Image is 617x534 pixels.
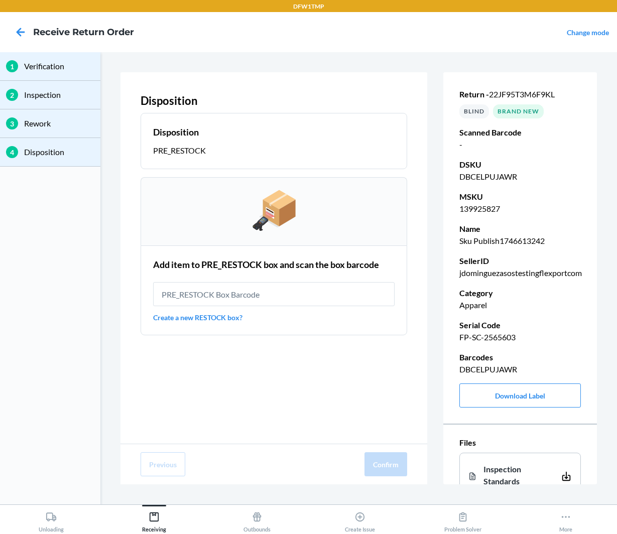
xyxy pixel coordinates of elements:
[6,146,18,158] div: 4
[364,452,407,476] button: Confirm
[459,255,581,267] p: SellerID
[514,505,617,532] button: More
[459,267,581,279] p: jdominguezasostestingflexportcom
[459,223,581,235] p: Name
[308,505,411,532] button: Create Issue
[6,60,18,72] div: 1
[103,505,206,532] button: Receiving
[459,104,489,118] div: BLIND
[459,171,581,183] p: DBCELPUJAWR
[459,319,581,331] p: Serial Code
[39,507,64,532] div: Unloading
[142,507,166,532] div: Receiving
[6,89,18,101] div: 2
[459,383,581,408] button: Download Label
[459,331,581,343] p: FP-SC-2565603
[141,452,185,476] button: Previous
[153,125,199,139] h2: Disposition
[459,88,581,100] p: Return -
[459,363,581,375] p: DBCELPUJAWR
[459,287,581,299] p: Category
[459,159,581,171] p: DSKU
[459,235,581,247] p: Sku Publish1746613242
[459,299,581,311] p: Apparel
[206,505,309,532] button: Outbounds
[24,146,94,158] p: Disposition
[567,28,609,37] a: Change mode
[459,351,581,363] p: Barcodes
[141,92,407,109] p: Disposition
[345,507,375,532] div: Create Issue
[24,60,94,72] p: Verification
[483,463,553,487] div: Inspection Standards
[293,2,324,11] p: DFW1TMP
[493,104,544,118] div: Brand New
[24,117,94,129] p: Rework
[153,145,395,157] p: PRE_RESTOCK
[153,312,395,323] a: Create a new RESTOCK box?
[468,459,553,493] a: Inspection Standards
[489,89,555,99] span: 22JF95T3M6F9KL
[559,507,572,532] div: More
[33,26,134,39] h4: Receive Return Order
[444,507,481,532] div: Problem Solver
[153,258,379,271] h2: Add item to PRE_RESTOCK box and scan the box barcode
[459,126,581,139] p: Scanned Barcode
[459,191,581,203] p: MSKU
[411,505,514,532] button: Problem Solver
[153,282,395,306] input: PRE_RESTOCK Box Barcode
[459,437,581,449] p: Files
[459,203,581,215] p: 139925827
[24,89,94,101] p: Inspection
[6,117,18,129] div: 3
[459,139,581,151] p: -
[243,507,271,532] div: Outbounds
